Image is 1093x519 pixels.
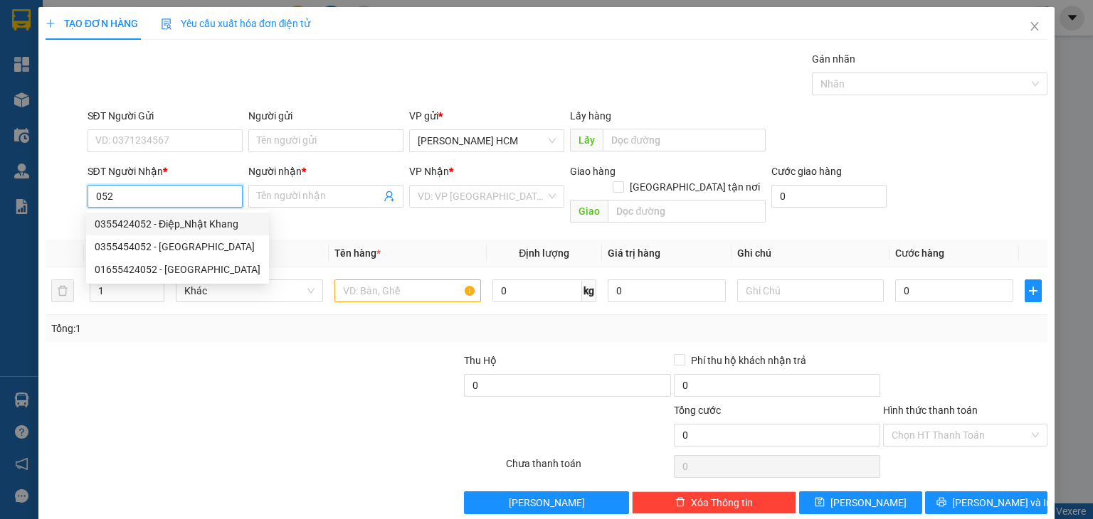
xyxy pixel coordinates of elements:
span: Định lượng [519,247,569,259]
span: Gửi: [127,54,154,71]
b: Cô Hai [36,10,95,31]
span: [GEOGRAPHIC_DATA] tận nơi [624,179,766,195]
span: Giá trị hàng [608,247,660,259]
span: TẠO ĐƠN HÀNG [46,18,138,29]
div: 01655424052 - [GEOGRAPHIC_DATA] [95,262,260,277]
div: 0355424052 - Điệp_Nhật Khang [95,216,260,232]
div: 0355424052 - Điệp_Nhật Khang [86,213,269,235]
button: printer[PERSON_NAME] và In [925,491,1048,514]
span: save [815,497,825,508]
label: Gán nhãn [812,53,855,65]
input: VD: Bàn, Ghế [334,279,481,302]
button: save[PERSON_NAME] [799,491,922,514]
span: Cước hàng [895,247,944,259]
div: SĐT Người Gửi [88,108,243,124]
span: [DATE] 08:50 [127,38,179,49]
button: deleteXóa Thông tin [632,491,796,514]
div: VP gửi [409,108,564,124]
span: Trần Phú HCM [418,130,556,151]
div: 01655424052 - Nhật Khang [86,258,269,281]
span: printer [936,497,946,508]
span: Thu Hộ [464,355,497,366]
span: close [1029,21,1040,32]
th: Ghi chú [732,240,889,267]
img: icon [161,18,172,30]
span: [PERSON_NAME] [509,495,585,510]
span: Tên hàng [334,247,381,259]
div: 0355454052 - [GEOGRAPHIC_DATA] [95,239,260,255]
button: delete [51,279,74,302]
span: Khác [184,280,314,301]
button: plus [1025,279,1042,302]
span: Xóa Thông tin [691,495,753,510]
label: Hình thức thanh toán [883,405,978,416]
input: 0 [608,279,726,302]
span: Tổng cước [674,405,721,416]
span: [PERSON_NAME] [830,495,907,510]
span: plus [46,18,56,28]
span: Lấy hàng [570,110,611,122]
span: plus [1025,285,1041,296]
input: Dọc đường [603,129,766,151]
div: SĐT Người Nhận [88,164,243,179]
input: Cước giao hàng [771,185,887,208]
span: THUNG XOP [127,98,245,123]
button: [PERSON_NAME] [464,491,628,514]
div: Người gửi [248,108,403,124]
label: Cước giao hàng [771,166,842,177]
span: delete [675,497,685,508]
input: Ghi Chú [737,279,884,302]
button: Close [1015,7,1055,47]
span: Giao hàng [570,166,616,177]
div: 0355454052 - Nhật Khang [86,235,269,258]
span: Yêu cầu xuất hóa đơn điện tử [161,18,311,29]
span: Phí thu hộ khách nhận trả [685,353,812,368]
span: user-add [384,191,395,202]
span: [PERSON_NAME] HCM [127,77,278,95]
span: kg [582,279,596,302]
div: Chưa thanh toán [505,456,672,481]
span: VP Nhận [409,166,449,177]
div: Tổng: 1 [51,321,423,336]
span: Lấy [570,129,603,151]
span: Giao [570,200,608,223]
span: [PERSON_NAME] và In [952,495,1052,510]
input: Dọc đường [608,200,766,223]
h2: D6JTMDI2 [6,44,78,66]
div: Người nhận [248,164,403,179]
